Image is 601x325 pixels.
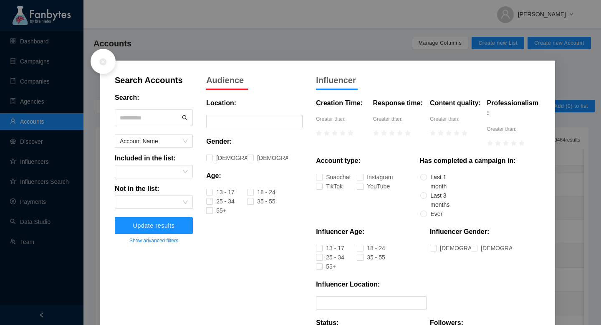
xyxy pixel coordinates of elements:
[316,130,322,136] span: star
[487,125,540,133] p: Greater than:
[206,171,221,181] p: Age:
[120,135,188,147] span: Account Name
[115,93,139,103] p: Search:
[487,98,540,118] p: Professionalism:
[257,153,279,162] div: [DEMOGRAPHIC_DATA]
[115,234,193,247] button: Show advanced filters
[326,173,334,182] div: Snapchat
[373,115,427,123] p: Greater than:
[206,98,236,108] p: Location:
[206,137,232,147] p: Gender:
[316,279,380,289] p: Influencer Location:
[438,130,444,136] span: star
[332,130,338,136] span: star
[454,130,460,136] span: star
[462,130,467,136] span: star
[340,130,346,136] span: star
[99,58,107,66] span: close-circle
[519,140,525,146] span: star
[495,140,501,146] span: star
[511,140,517,146] span: star
[326,244,332,253] div: 13 - 17
[326,262,329,271] div: 55+
[381,130,387,136] span: star
[216,206,220,215] div: 55+
[115,217,193,234] button: Update results
[316,98,363,108] p: Creation Time:
[326,253,332,262] div: 25 - 34
[316,115,369,123] p: Greater than:
[405,130,411,136] span: star
[257,197,263,206] div: 35 - 55
[367,182,374,191] div: YouTube
[367,244,373,253] div: 18 - 24
[389,130,395,136] span: star
[367,253,373,262] div: 35 - 55
[419,156,515,166] p: Has completed a campaign in:
[503,140,509,146] span: star
[427,209,446,218] span: Ever
[373,130,379,136] span: star
[133,222,175,229] span: Update results
[373,98,423,108] p: Response time:
[427,191,461,209] span: Last 3 months
[430,130,436,136] span: star
[487,140,493,146] span: star
[129,236,178,245] span: Show advanced filters
[257,188,263,197] div: 18 - 24
[446,130,452,136] span: star
[430,98,481,108] p: Content quality:
[216,197,222,206] div: 25 - 34
[326,182,331,191] div: TikTok
[430,115,483,123] p: Greater than:
[324,130,330,136] span: star
[182,115,188,121] span: search
[316,227,364,237] p: Influencer Age:
[397,130,403,136] span: star
[348,130,354,136] span: star
[316,156,361,166] p: Account type:
[481,244,503,253] div: [DEMOGRAPHIC_DATA]
[427,173,461,191] span: Last 1 month
[430,227,489,237] p: Influencer Gender:
[367,173,376,182] div: Instagram
[216,153,238,162] div: [DEMOGRAPHIC_DATA]
[440,244,462,253] div: [DEMOGRAPHIC_DATA]
[216,188,222,197] div: 13 - 17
